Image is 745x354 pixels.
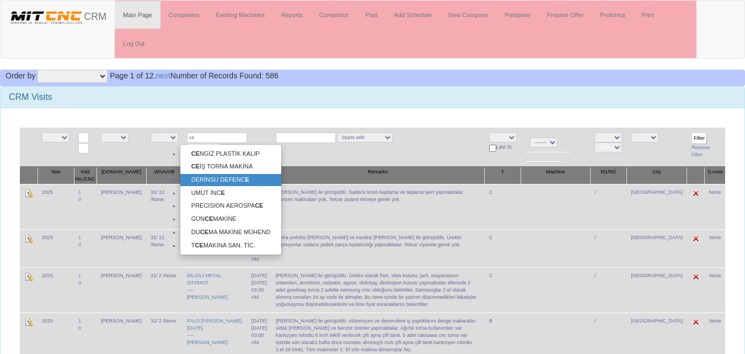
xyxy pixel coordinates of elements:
[705,229,726,267] td: None
[146,167,183,184] th: W/VA/VB
[78,318,81,324] a: 1
[311,1,357,29] a: Competitor
[187,340,228,345] a: [PERSON_NAME]
[187,318,242,331] a: FALO [PERSON_NAME][DATE]
[180,200,282,212] a: PRECISION AEROSPACE
[195,242,203,249] strong: CE
[180,226,282,239] a: DUCEMA MAKİNE MÜHEND
[146,184,183,229] td: 31/ 12 /None
[78,235,81,240] a: 1
[78,273,81,278] a: 1
[183,267,247,313] td: ----
[626,167,687,184] th: City
[271,184,485,229] td: [PERSON_NAME] ile görüşüldü. Sadece krom kaplama ve taşlama işeri yapmaktalar. Haricen makinaları...
[97,267,146,313] td: [PERSON_NAME]
[590,229,626,267] td: /
[485,167,521,184] th: T
[521,167,591,184] th: Machine
[160,1,208,29] a: Companies
[271,267,485,313] td: [PERSON_NAME] ile görüşüldü. Üretim olarak fren, vites kutusu, jant, süspansiyon sistemleri, amor...
[626,229,687,267] td: [GEOGRAPHIC_DATA]
[440,1,496,29] a: New Company
[205,215,213,222] strong: CE
[255,202,263,209] strong: CE
[271,167,485,184] th: Remarks
[1,1,115,28] a: CRM
[146,229,183,267] td: 31/ 12 /None
[633,1,662,29] a: Print
[180,240,282,252] a: TCEMAKİNA SAN. TİC.
[592,1,633,29] a: Proforma
[271,229,485,267] td: Firma yethilisi [PERSON_NAME] ve kardeşi [PERSON_NAME] ile görüşüldü. Üretim yapmıyorlar sadece y...
[705,184,726,229] td: None
[273,1,311,29] a: Reports
[115,30,153,57] a: Log Out
[208,1,274,29] a: Existing Machines
[24,272,33,281] img: Edit
[485,128,521,167] td: Last St.
[386,1,441,29] a: Add Schedule
[539,1,592,29] a: Prepare Offer
[626,184,687,229] td: [GEOGRAPHIC_DATA]
[251,279,267,301] div: [DATE] 03:00 AM
[191,150,200,157] strong: CE
[485,229,521,267] td: C
[692,145,710,157] a: Remove Filter
[24,234,33,243] img: Edit
[74,167,97,184] th: Visit No./CNC
[97,229,146,267] td: [PERSON_NAME]
[692,133,707,144] input: Filter
[24,318,33,326] img: Edit
[37,167,74,184] th: Year
[78,189,81,195] a: 1
[590,267,626,313] td: /
[97,167,146,184] th: [DOMAIN_NAME]
[590,184,626,229] td: /
[485,184,521,229] td: C
[626,267,687,313] td: [GEOGRAPHIC_DATA]
[247,267,271,313] td: [DATE]
[9,9,84,25] img: header.png
[78,197,81,202] a: 0
[692,272,700,281] img: Edit
[78,280,81,286] a: 0
[357,1,385,29] a: Past
[78,325,81,331] a: 0
[485,267,521,313] td: C
[221,189,224,196] strong: E
[180,174,282,186] a: DERİNSU DEFENCE
[9,92,736,102] h3: CRM Visits
[115,1,160,29] a: Main Page
[37,184,74,229] td: 2025
[496,1,538,29] a: Postpone
[692,318,700,326] img: Edit
[156,71,170,80] a: next
[110,71,156,80] span: Page 1 of 12.
[24,189,33,198] img: Edit
[590,167,626,184] th: M1/M2
[180,148,282,160] a: CENGİZ PLASTİK KALIP
[692,189,700,198] img: Edit
[200,229,208,235] strong: CE
[245,176,249,183] strong: E
[705,167,726,184] th: S.Area
[180,161,282,173] a: CEİŞ TORNA MAKİNA
[187,273,221,286] a: BİLGİLİ METAL OTOMOT
[78,242,81,247] a: 0
[97,184,146,229] td: [PERSON_NAME]
[180,213,282,225] a: GÜNCEMAKİNE
[146,267,183,313] td: 31/ 2 /None
[180,187,282,199] a: UMUT İNCE
[37,229,74,267] td: 2025
[191,163,200,170] strong: CE
[705,267,726,313] td: None
[692,234,700,243] img: Edit
[37,267,74,313] td: 2025
[251,325,267,346] div: [DATE] 03:00 AM
[110,71,278,80] span: Number of Records Found: 586
[187,294,228,300] a: [PERSON_NAME]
